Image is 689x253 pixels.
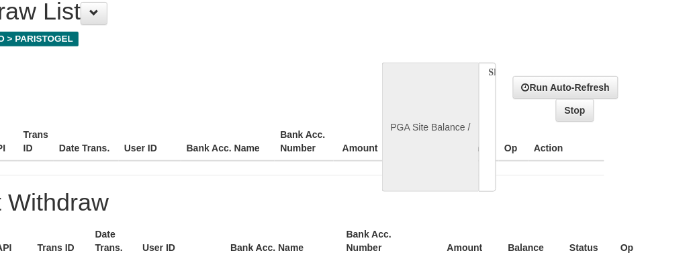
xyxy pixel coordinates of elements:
[181,122,275,161] th: Bank Acc. Name
[18,122,54,161] th: Trans ID
[334,122,398,161] th: Amount
[556,99,594,122] a: Stop
[382,63,479,192] div: PGA Site Balance /
[513,76,618,99] a: Run Auto-Refresh
[529,122,604,161] th: Action
[54,122,119,161] th: Date Trans.
[119,122,181,161] th: User ID
[499,122,529,161] th: Op
[275,122,333,161] th: Bank Acc. Number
